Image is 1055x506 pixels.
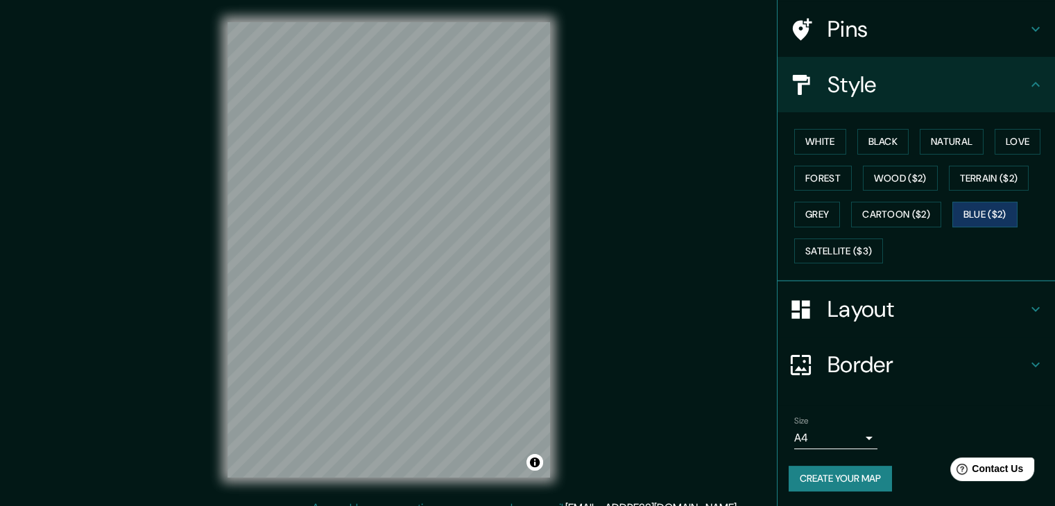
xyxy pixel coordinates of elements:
[952,202,1018,227] button: Blue ($2)
[932,452,1040,491] iframe: Help widget launcher
[794,415,809,427] label: Size
[778,281,1055,337] div: Layout
[995,129,1040,155] button: Love
[827,15,1027,43] h4: Pins
[526,454,543,471] button: Toggle attribution
[778,337,1055,392] div: Border
[857,129,909,155] button: Black
[794,129,846,155] button: White
[789,466,892,491] button: Create your map
[778,1,1055,57] div: Pins
[794,202,840,227] button: Grey
[827,71,1027,98] h4: Style
[827,295,1027,323] h4: Layout
[851,202,941,227] button: Cartoon ($2)
[778,57,1055,112] div: Style
[794,166,852,191] button: Forest
[794,427,877,449] div: A4
[228,22,550,478] canvas: Map
[949,166,1029,191] button: Terrain ($2)
[863,166,938,191] button: Wood ($2)
[794,238,883,264] button: Satellite ($3)
[827,351,1027,378] h4: Border
[920,129,984,155] button: Natural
